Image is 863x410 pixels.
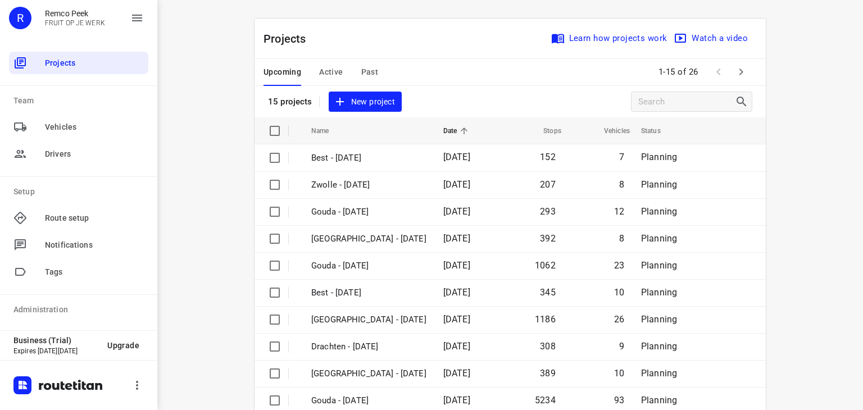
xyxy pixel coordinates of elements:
[535,395,556,406] span: 5234
[9,116,148,138] div: Vehicles
[45,212,144,224] span: Route setup
[641,179,677,190] span: Planning
[443,395,470,406] span: [DATE]
[443,260,470,271] span: [DATE]
[443,124,472,138] span: Date
[614,206,624,217] span: 12
[619,341,624,352] span: 9
[319,65,343,79] span: Active
[361,65,379,79] span: Past
[540,233,556,244] span: 392
[641,287,677,298] span: Planning
[13,95,148,107] p: Team
[443,179,470,190] span: [DATE]
[707,61,730,83] span: Previous Page
[654,60,703,84] span: 1-15 of 26
[335,95,395,109] span: New project
[540,287,556,298] span: 345
[535,314,556,325] span: 1186
[638,93,735,111] input: Search projects
[589,124,630,138] span: Vehicles
[641,395,677,406] span: Planning
[641,206,677,217] span: Planning
[730,61,752,83] span: Next Page
[311,179,426,192] p: Zwolle - Friday
[535,260,556,271] span: 1062
[107,341,139,350] span: Upgrade
[311,233,426,245] p: Zwolle - Thursday
[311,340,426,353] p: Drachten - Tuesday
[45,239,144,251] span: Notifications
[540,206,556,217] span: 293
[9,143,148,165] div: Drivers
[311,367,426,380] p: Zwolle - Tuesday
[311,124,344,138] span: Name
[45,148,144,160] span: Drivers
[443,368,470,379] span: [DATE]
[641,341,677,352] span: Planning
[9,52,148,74] div: Projects
[13,336,98,345] p: Business (Trial)
[264,65,301,79] span: Upcoming
[614,395,624,406] span: 93
[540,341,556,352] span: 308
[443,206,470,217] span: [DATE]
[98,335,148,356] button: Upgrade
[614,260,624,271] span: 23
[9,261,148,283] div: Tags
[45,330,144,342] span: Apps
[9,234,148,256] div: Notifications
[264,30,315,47] p: Projects
[329,92,402,112] button: New project
[443,287,470,298] span: [DATE]
[13,347,98,355] p: Expires [DATE][DATE]
[641,152,677,162] span: Planning
[45,57,144,69] span: Projects
[9,207,148,229] div: Route setup
[641,314,677,325] span: Planning
[45,19,105,27] p: FRUIT OP JE WERK
[614,287,624,298] span: 10
[619,233,624,244] span: 8
[9,325,148,347] div: Apps
[641,368,677,379] span: Planning
[311,259,426,272] p: Gouda - Thursday
[311,394,426,407] p: Gouda - Monday
[443,314,470,325] span: [DATE]
[540,179,556,190] span: 207
[540,368,556,379] span: 389
[45,9,105,18] p: Remco Peek
[443,152,470,162] span: [DATE]
[641,124,675,138] span: Status
[540,152,556,162] span: 152
[9,7,31,29] div: R
[735,95,752,108] div: Search
[311,206,426,218] p: Gouda - Friday
[45,266,144,278] span: Tags
[13,304,148,316] p: Administration
[619,152,624,162] span: 7
[311,313,426,326] p: Zwolle - Wednesday
[443,233,470,244] span: [DATE]
[268,97,312,107] p: 15 projects
[13,186,148,198] p: Setup
[45,121,144,133] span: Vehicles
[529,124,561,138] span: Stops
[443,341,470,352] span: [DATE]
[641,233,677,244] span: Planning
[619,179,624,190] span: 8
[311,152,426,165] p: Best - Friday
[614,368,624,379] span: 10
[614,314,624,325] span: 26
[311,286,426,299] p: Best - Thursday
[641,260,677,271] span: Planning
